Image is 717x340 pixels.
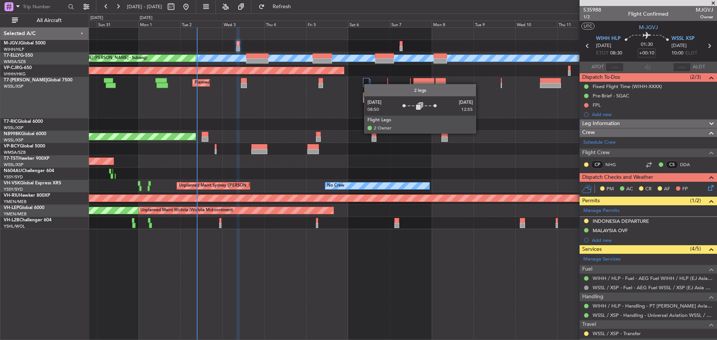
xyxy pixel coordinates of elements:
span: (4/5) [690,245,701,253]
span: Leg Information [582,119,620,128]
a: VH-RIUHawker 800XP [4,193,50,198]
a: VH-VSKGlobal Express XRS [4,181,61,185]
a: WSSL / XSP - Fuel - AEG Fuel WSSL / XSP (EJ Asia Only) [593,284,713,291]
div: CS [666,160,678,169]
div: Fri 5 [306,21,348,27]
div: Sun 7 [390,21,432,27]
span: All Aircraft [19,18,79,23]
span: Dispatch To-Dos [582,73,620,82]
span: 535988 [583,6,601,14]
span: FP [682,185,688,193]
div: Tue 2 [180,21,222,27]
div: Add new [592,237,713,243]
a: Manage Permits [583,207,620,215]
a: WIHH / HLP - Fuel - AEG Fuel WIHH / HLP (EJ Asia Only) [593,275,713,281]
a: WSSL / XSP - Handling - Universal Aviation WSSL / XSP [593,312,713,318]
span: Travel [582,320,596,329]
span: Owner [696,14,713,20]
div: Unplanned Maint Wichita (Wichita Mid-continent) [140,205,233,216]
span: T7-TST [4,156,18,161]
span: ATOT [592,63,604,71]
a: YMEN/MEB [4,211,27,217]
a: WMSA/SZB [4,59,26,65]
a: WSSL/XSP [4,84,24,89]
span: 10:00 [671,50,683,57]
div: Flight Confirmed [628,10,668,18]
a: VH-L2BChallenger 604 [4,218,52,222]
div: [DATE] [140,15,152,21]
a: N604AUChallenger 604 [4,169,54,173]
span: Flight Crew [582,149,610,157]
button: UTC [581,23,595,29]
div: Wed 10 [515,21,557,27]
input: Trip Number [23,1,66,12]
span: T7-ELLY [4,53,20,58]
a: T7-TSTHawker 900XP [4,156,49,161]
a: VP-CJRG-650 [4,66,32,70]
span: (2/3) [690,73,701,81]
span: ELDT [685,50,697,57]
button: Refresh [255,1,300,13]
span: N8998K [4,132,21,136]
span: MJGVJ [696,6,713,14]
a: WMSA/SZB [4,150,26,155]
div: Thu 11 [557,21,599,27]
span: 08:30 [610,50,622,57]
span: 01:30 [641,41,653,49]
div: FPL [593,102,601,108]
div: INDONESIA DEPARTURE [593,218,649,224]
a: M-JGVJGlobal 5000 [4,41,46,46]
input: --:-- [606,63,624,72]
span: VH-L2B [4,218,19,222]
div: [DATE] [90,15,103,21]
a: WSSL/XSP [4,125,24,131]
span: Crew [582,128,595,137]
span: [DATE] - [DATE] [127,3,162,10]
a: Manage Services [583,256,621,263]
div: Pre-Brief - SGAC [593,93,629,99]
a: NHG [605,161,622,168]
span: Services [582,245,602,254]
span: VH-LEP [4,206,19,210]
span: VH-RIU [4,193,19,198]
div: Fixed Flight Time (WIHH-XXXX) [593,83,662,90]
span: AC [626,185,633,193]
span: ETOT [596,50,608,57]
div: Unplanned Maint Sydney ([PERSON_NAME] Intl) [179,180,271,191]
span: T7-[PERSON_NAME] [4,78,47,82]
div: Planned Maint Dubai (Al Maktoum Intl) [195,77,268,88]
span: [DATE] [671,42,687,50]
a: YSHL/WOL [4,224,25,229]
span: M-JGVJ [639,24,658,31]
span: VP-CJR [4,66,19,70]
a: Schedule Crew [583,139,616,146]
span: WIHH HLP [596,35,621,43]
span: CR [645,185,652,193]
div: CP [591,160,603,169]
span: Dispatch Checks and Weather [582,173,653,182]
a: T7-[PERSON_NAME]Global 7500 [4,78,72,82]
span: Fuel [582,265,592,274]
span: PM [606,185,614,193]
span: VP-BCY [4,144,20,149]
div: Wed 3 [222,21,264,27]
span: WSSL XSP [671,35,695,43]
a: DDA [680,161,697,168]
a: VH-LEPGlobal 6000 [4,206,44,210]
span: M-JGVJ [4,41,20,46]
a: WIHH / HLP - Handling - PT [PERSON_NAME] Aviasi WIHH / HLP [593,303,713,309]
span: Handling [582,293,603,301]
button: All Aircraft [8,15,81,26]
a: YSSY/SYD [4,187,23,192]
span: T7-RIC [4,119,18,124]
div: Sun 31 [97,21,139,27]
div: MALAYSIA OVF [593,227,628,234]
a: T7-RICGlobal 6000 [4,119,43,124]
a: YMEN/MEB [4,199,27,205]
a: N8998KGlobal 6000 [4,132,46,136]
a: T7-ELLYG-550 [4,53,33,58]
span: (1/2) [690,197,701,205]
div: Sat 6 [348,21,390,27]
span: N604AU [4,169,22,173]
a: YSSY/SYD [4,174,23,180]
